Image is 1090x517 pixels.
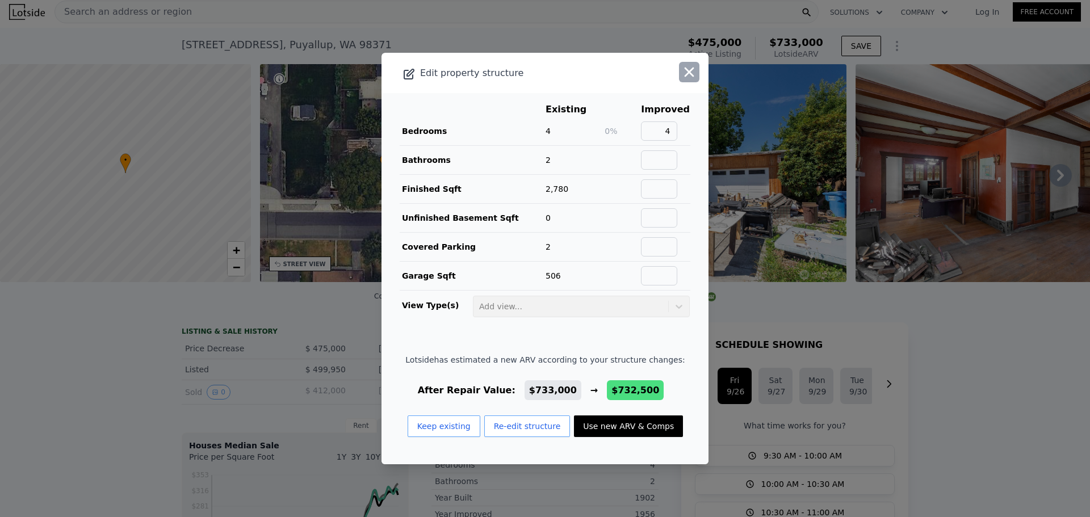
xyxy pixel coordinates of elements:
[611,385,659,396] span: $732,500
[546,242,551,251] span: 2
[400,175,545,204] td: Finished Sqft
[546,184,568,194] span: 2,780
[546,213,551,222] span: 0
[408,415,480,437] button: Keep existing
[484,415,571,437] button: Re-edit structure
[400,117,545,146] td: Bedrooms
[574,415,683,437] button: Use new ARV & Comps
[545,102,604,117] th: Existing
[405,384,685,397] div: After Repair Value: →
[400,233,545,262] td: Covered Parking
[400,204,545,233] td: Unfinished Basement Sqft
[605,127,617,136] span: 0%
[400,262,545,291] td: Garage Sqft
[546,127,551,136] span: 4
[405,354,685,365] span: Lotside has estimated a new ARV according to your structure changes:
[640,102,690,117] th: Improved
[529,385,577,396] span: $733,000
[546,155,551,165] span: 2
[400,291,472,318] td: View Type(s)
[381,65,643,81] div: Edit property structure
[400,146,545,175] td: Bathrooms
[546,271,561,280] span: 506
